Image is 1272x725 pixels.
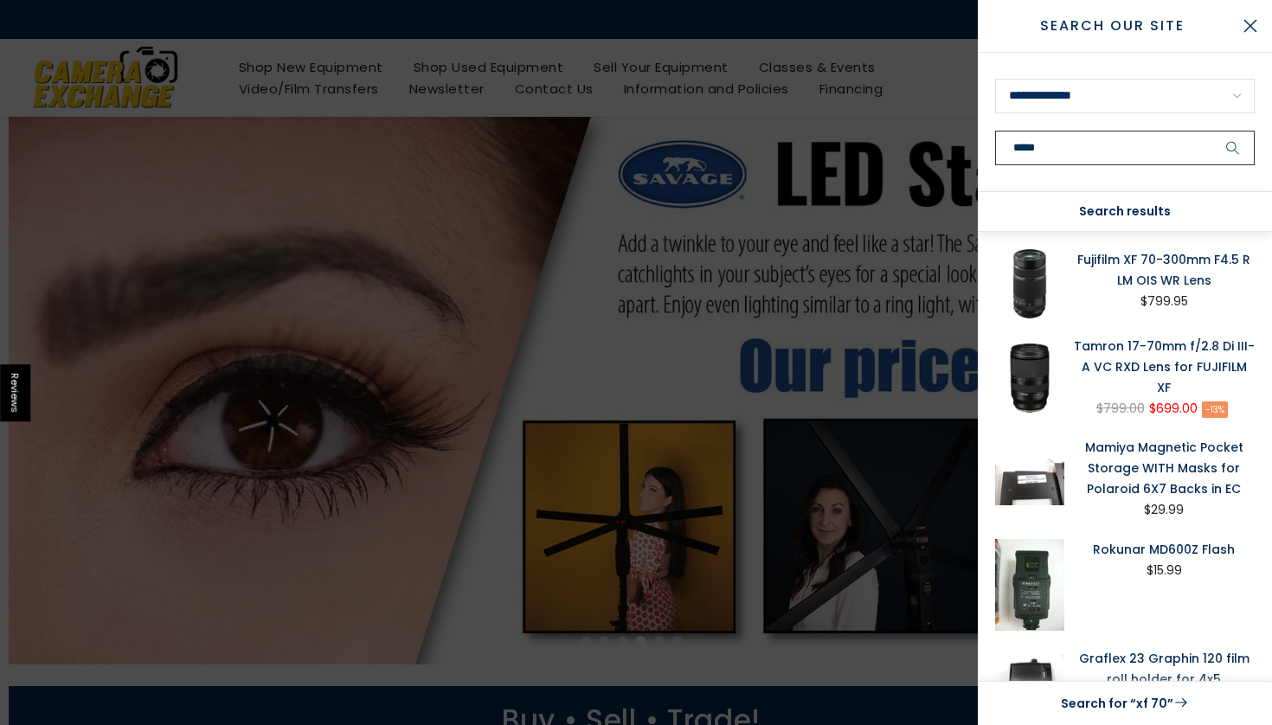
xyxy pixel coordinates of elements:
[1096,400,1145,417] del: $799.00
[995,692,1255,715] a: Search for “xf 70”
[1202,401,1228,418] span: -13%
[1140,291,1188,312] div: $799.95
[1073,648,1255,690] a: Graflex 23 Graphin 120 film roll holder for 4x5
[1144,499,1184,521] div: $29.99
[1149,398,1198,420] ins: $699.00
[995,336,1064,420] img: Tamron 17-70mm f/2.8 Di III-A VC RXD Lens for FUJIFILM XF Lenses - Small Format - Fuji XF Mount L...
[978,192,1272,232] div: Search results
[995,648,1064,711] img: Graflex 23 Graphin 120 film roll holder for 4x5 Large Format Equipment - Film Holders Graflex 120...
[1073,539,1255,560] a: Rokunar MD600Z Flash
[995,539,1064,632] img: Rokunar MD600Z Flash Flash Units and Accessories - Shoe Mount Flash Units Rokunar 52311305
[995,249,1064,318] img: Fujifilm XF 70-300mm F4.5 R LM OIS WR Lens Lenses Small Format - Fuji XF Mount Lenses Fujifilm PR...
[1229,4,1272,48] button: Close Search
[995,437,1064,521] img: Mamiya Magnetic Pocket Storage WITH Masks for Polaroid 6X7 Backs in EC Medium Format Equipment - ...
[995,16,1229,36] span: Search Our Site
[1147,560,1182,581] div: $15.99
[1073,249,1255,291] a: Fujifilm XF 70-300mm F4.5 R LM OIS WR Lens
[1073,437,1255,499] a: Mamiya Magnetic Pocket Storage WITH Masks for Polaroid 6X7 Backs in EC
[1073,336,1255,398] a: Tamron 17-70mm f/2.8 Di III-A VC RXD Lens for FUJIFILM XF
